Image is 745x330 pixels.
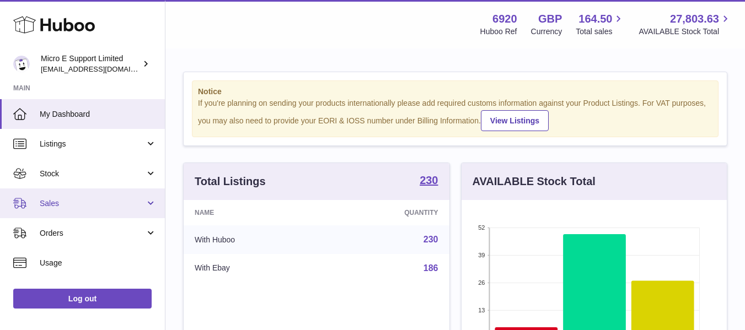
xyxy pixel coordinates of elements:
[481,110,549,131] a: View Listings
[480,26,517,37] div: Huboo Ref
[324,200,449,225] th: Quantity
[40,139,145,149] span: Listings
[478,224,485,231] text: 52
[13,289,152,309] a: Log out
[576,12,625,37] a: 164.50 Total sales
[576,26,625,37] span: Total sales
[40,109,157,120] span: My Dashboard
[578,12,612,26] span: 164.50
[40,169,145,179] span: Stock
[198,98,712,131] div: If you're planning on sending your products internationally please add required customs informati...
[420,175,438,186] strong: 230
[40,228,145,239] span: Orders
[492,12,517,26] strong: 6920
[13,56,30,72] img: contact@micropcsupport.com
[198,86,712,97] strong: Notice
[420,175,438,188] a: 230
[531,26,562,37] div: Currency
[41,53,140,74] div: Micro E Support Limited
[195,174,266,189] h3: Total Listings
[424,263,438,273] a: 186
[473,174,596,189] h3: AVAILABLE Stock Total
[639,26,732,37] span: AVAILABLE Stock Total
[184,225,324,254] td: With Huboo
[639,12,732,37] a: 27,803.63 AVAILABLE Stock Total
[40,258,157,268] span: Usage
[424,235,438,244] a: 230
[478,279,485,286] text: 26
[41,64,162,73] span: [EMAIL_ADDRESS][DOMAIN_NAME]
[478,252,485,258] text: 39
[538,12,562,26] strong: GBP
[40,198,145,209] span: Sales
[478,307,485,313] text: 13
[184,200,324,225] th: Name
[670,12,719,26] span: 27,803.63
[184,254,324,283] td: With Ebay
